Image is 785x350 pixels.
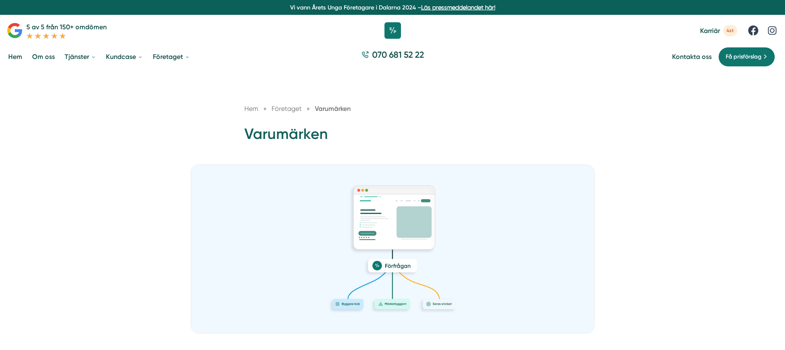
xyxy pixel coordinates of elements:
[151,46,192,67] a: Företaget
[244,124,541,151] h1: Varumärken
[726,52,762,61] span: Få prisförslag
[421,4,495,11] a: Läs pressmeddelandet här!
[358,49,427,65] a: 070 681 52 22
[63,46,98,67] a: Tjänster
[7,46,24,67] a: Hem
[718,47,775,67] a: Få prisförslag
[307,103,310,114] span: »
[26,22,107,32] p: 5 av 5 från 150+ omdömen
[272,105,303,113] a: Företaget
[700,27,720,35] span: Karriär
[30,46,56,67] a: Om oss
[672,53,712,61] a: Kontakta oss
[191,164,595,334] img: Varumärken
[244,105,258,113] a: Hem
[315,105,351,113] a: Varumärken
[272,105,302,113] span: Företaget
[372,49,424,61] span: 070 681 52 22
[263,103,267,114] span: »
[723,25,737,36] span: 4st
[3,3,782,12] p: Vi vann Årets Unga Företagare i Dalarna 2024 –
[700,25,737,36] a: Karriär 4st
[244,103,541,114] nav: Breadcrumb
[104,46,145,67] a: Kundcase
